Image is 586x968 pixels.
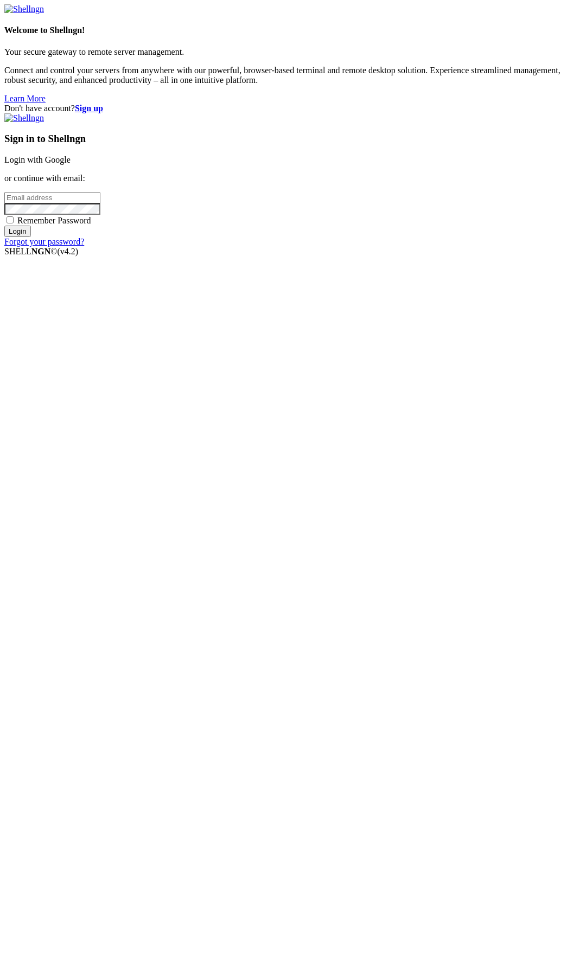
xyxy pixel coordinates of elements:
p: or continue with email: [4,174,582,183]
b: NGN [31,247,51,256]
p: Connect and control your servers from anywhere with our powerful, browser-based terminal and remo... [4,66,582,85]
h4: Welcome to Shellngn! [4,25,582,35]
span: SHELL © [4,247,78,256]
input: Login [4,226,31,237]
span: Remember Password [17,216,91,225]
div: Don't have account? [4,104,582,113]
h3: Sign in to Shellngn [4,133,582,145]
img: Shellngn [4,4,44,14]
a: Learn More [4,94,46,103]
img: Shellngn [4,113,44,123]
a: Login with Google [4,155,71,164]
a: Sign up [75,104,103,113]
input: Email address [4,192,100,203]
p: Your secure gateway to remote server management. [4,47,582,57]
input: Remember Password [7,216,14,223]
span: 4.2.0 [58,247,79,256]
a: Forgot your password? [4,237,84,246]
